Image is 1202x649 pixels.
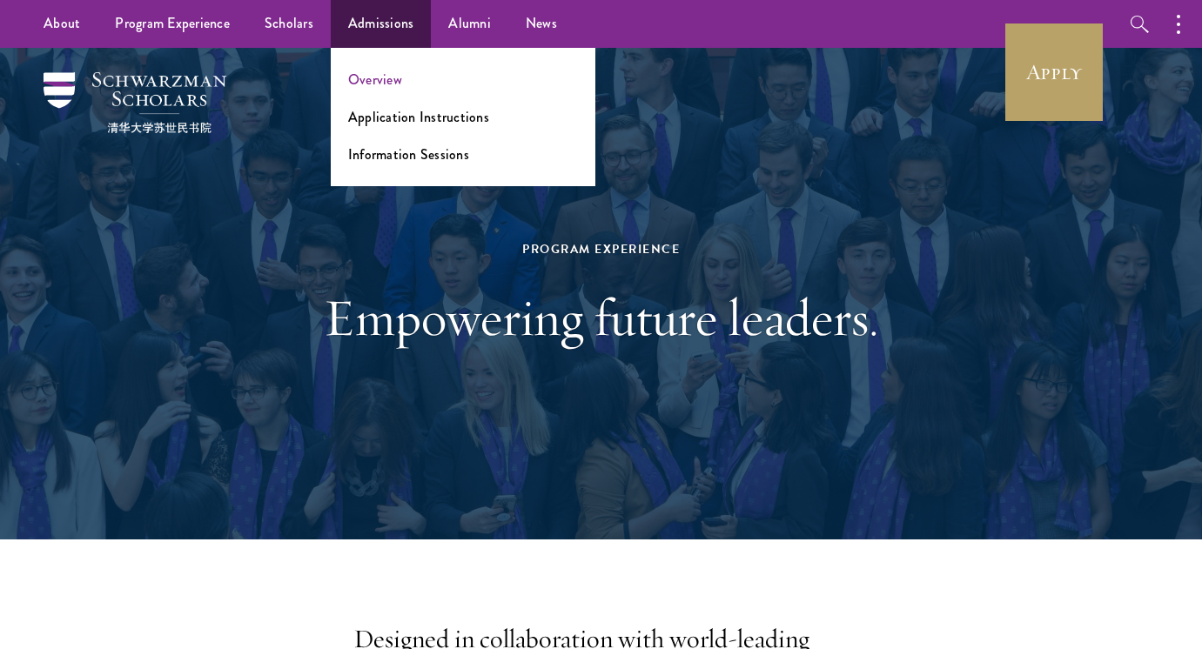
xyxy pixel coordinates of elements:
div: Program Experience [301,238,902,260]
img: Schwarzman Scholars [44,72,226,133]
a: Overview [348,70,402,90]
h1: Empowering future leaders. [301,286,902,349]
a: Apply [1005,23,1103,121]
a: Information Sessions [348,144,469,164]
a: Application Instructions [348,107,489,127]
